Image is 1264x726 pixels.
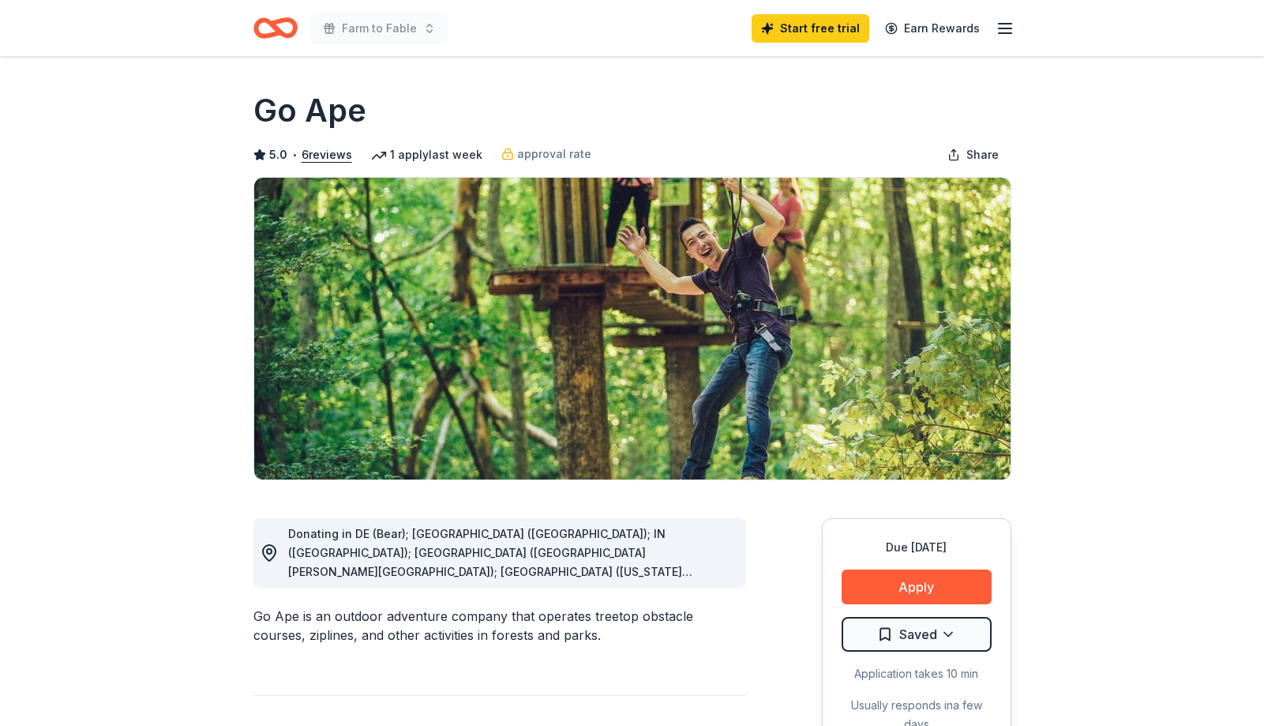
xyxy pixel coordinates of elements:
a: Start free trial [752,14,869,43]
button: 6reviews [302,145,352,164]
span: Farm to Fable [342,19,417,38]
button: Saved [842,617,992,652]
div: Application takes 10 min [842,664,992,683]
button: Share [935,139,1011,171]
a: Home [253,9,298,47]
span: • [291,149,297,161]
h1: Go Ape [253,88,366,133]
span: Donating in DE (Bear); [GEOGRAPHIC_DATA] ([GEOGRAPHIC_DATA]); IN ([GEOGRAPHIC_DATA]); [GEOGRAPHIC... [288,527,703,692]
img: Image for Go Ape [254,178,1011,480]
button: Farm to Fable [310,13,448,44]
span: 5.0 [269,145,287,164]
a: approval rate [501,145,591,164]
div: Go Ape is an outdoor adventure company that operates treetop obstacle courses, ziplines, and othe... [253,607,746,645]
span: Saved [899,624,937,645]
div: Due [DATE] [842,538,992,557]
button: Apply [842,570,992,604]
span: Share [966,145,999,164]
span: approval rate [517,145,591,164]
div: 1 apply last week [371,145,482,164]
a: Earn Rewards [876,14,989,43]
